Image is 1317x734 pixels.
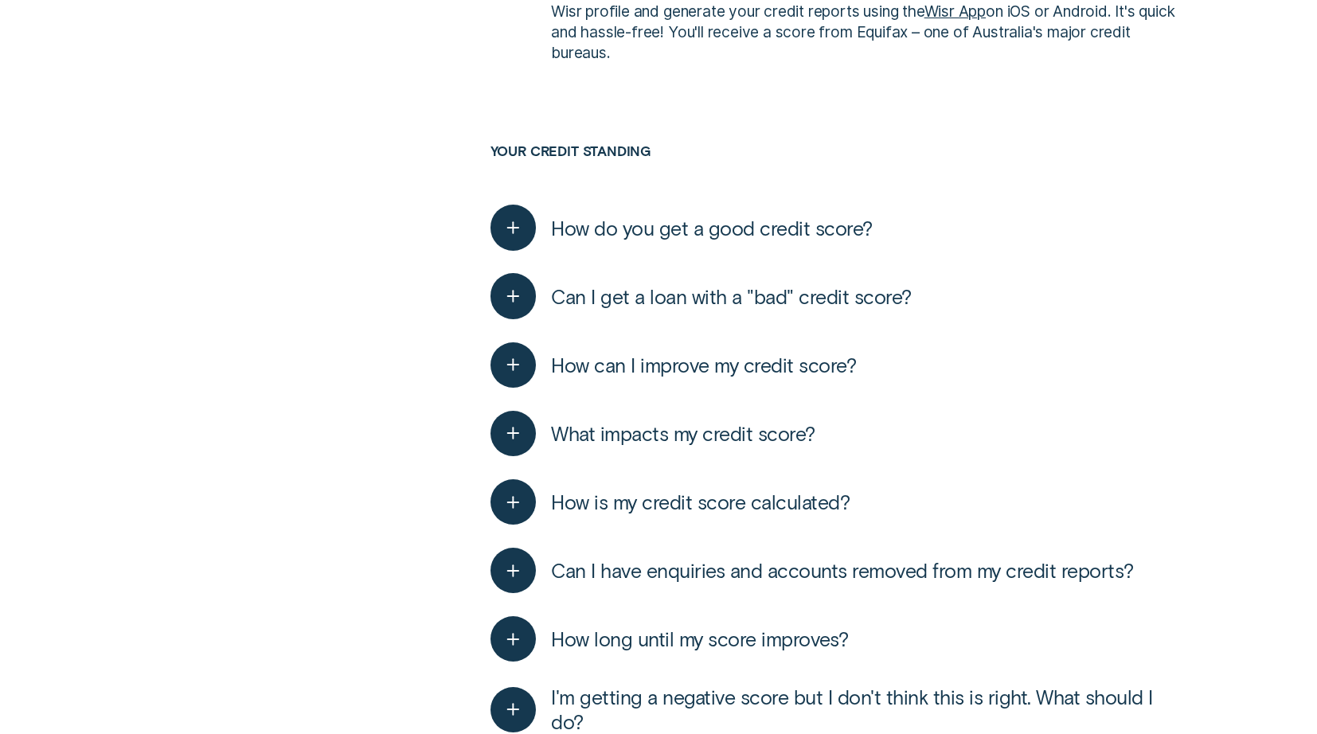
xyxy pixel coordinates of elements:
[490,616,849,662] button: How long until my score improves?
[490,273,912,318] button: Can I get a loan with a "bad" credit score?
[551,558,1134,583] span: Can I have enquiries and accounts removed from my credit reports?
[551,421,815,446] span: What impacts my credit score?
[490,479,850,525] button: How is my credit score calculated?
[924,2,986,21] a: Wisr App
[551,216,873,240] span: How do you get a good credit score?
[551,284,912,309] span: Can I get a loan with a "bad" credit score?
[490,685,1179,734] button: I'm getting a negative score but I don't think this is right. What should I do?
[490,205,873,250] button: How do you get a good credit score?
[551,490,850,514] span: How is my credit score calculated?
[551,627,849,651] span: How long until my score improves?
[490,411,815,456] button: What impacts my credit score?
[490,143,1179,193] h3: Your credit standing
[490,548,1134,593] button: Can I have enquiries and accounts removed from my credit reports?
[551,353,856,377] span: How can I improve my credit score?
[490,342,857,388] button: How can I improve my credit score?
[551,685,1178,734] span: I'm getting a negative score but I don't think this is right. What should I do?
